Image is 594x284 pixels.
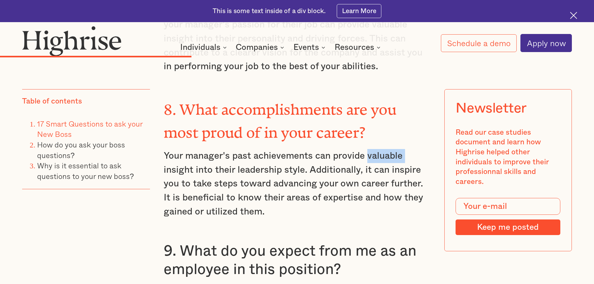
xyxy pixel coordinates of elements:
[337,4,381,18] a: Learn More
[456,198,560,235] form: Modal Form
[164,242,431,279] h3: 9. What do you expect from me as an employee in this position?
[335,44,382,51] div: Resources
[164,101,396,134] strong: 8. What accomplishments are you most proud of in your career?
[456,100,527,117] div: Newsletter
[164,149,431,219] p: Your manager's past achievements can provide valuable insight into their leadership style. Additi...
[236,44,286,51] div: Companies
[293,44,319,51] div: Events
[456,219,560,235] input: Keep me posted
[335,44,374,51] div: Resources
[37,160,134,182] a: Why is it essential to ask questions to your new boss?
[456,128,560,187] div: Read our case studies document and learn how Highrise helped other individuals to improve their p...
[37,139,125,161] a: How do you ask your boss questions?
[180,44,220,51] div: Individuals
[441,34,517,52] a: Schedule a demo
[456,198,560,215] input: Your e-mail
[37,118,142,140] a: 17 Smart Questions to ask your New Boss
[520,34,572,52] a: Apply now
[213,7,326,16] div: This is some text inside of a div block.
[22,26,121,56] img: Highrise logo
[293,44,327,51] div: Events
[570,12,577,19] img: Cross icon
[22,97,82,107] div: Table of contents
[180,44,229,51] div: Individuals
[236,44,278,51] div: Companies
